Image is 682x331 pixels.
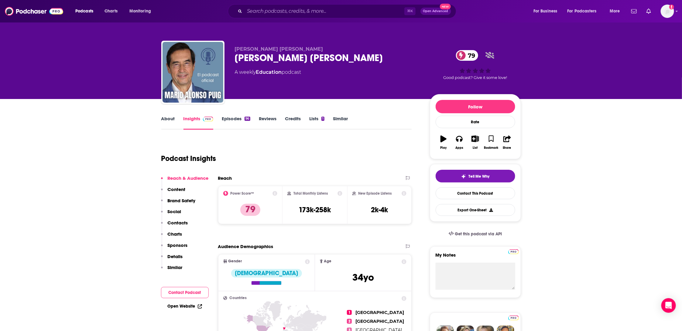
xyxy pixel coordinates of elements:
span: Age [324,259,332,263]
span: Gender [228,259,242,263]
span: New [440,4,451,9]
button: Bookmark [483,131,499,153]
div: [DEMOGRAPHIC_DATA] [231,269,302,278]
p: Contacts [168,220,188,226]
img: tell me why sparkle [461,174,466,179]
button: Contacts [161,220,188,231]
div: Open Intercom Messenger [661,298,676,313]
span: 2 [347,319,352,324]
div: A weekly podcast [235,69,301,76]
span: Monitoring [129,7,151,15]
a: Pro website [508,315,519,320]
span: For Business [533,7,557,15]
div: Rate [436,116,515,128]
span: Charts [105,7,118,15]
img: Podchaser Pro [203,117,214,121]
p: Content [168,186,186,192]
span: 1 [347,310,352,315]
p: Brand Safety [168,198,196,203]
span: Countries [230,296,247,300]
div: List [473,146,478,150]
p: Details [168,254,183,259]
a: InsightsPodchaser Pro [183,116,214,130]
a: Pro website [508,248,519,254]
span: ⌘ K [404,7,416,15]
a: Charts [101,6,121,16]
button: open menu [564,6,605,16]
button: Open AdvancedNew [420,8,451,15]
button: Brand Safety [161,198,196,209]
a: Open Website [168,304,202,309]
h1: Podcast Insights [161,154,216,163]
p: Reach & Audience [168,175,209,181]
a: Show notifications dropdown [629,6,639,16]
button: open menu [125,6,159,16]
h2: Audience Demographics [218,244,273,249]
span: [PERSON_NAME] [PERSON_NAME] [235,46,323,52]
a: Get this podcast via API [444,227,507,241]
button: Export One-Sheet [436,204,515,216]
div: Share [503,146,511,150]
span: 34 yo [352,271,374,283]
span: Podcasts [75,7,93,15]
button: open menu [605,6,628,16]
span: Get this podcast via API [455,231,502,237]
input: Search podcasts, credits, & more... [245,6,404,16]
img: Podchaser Pro [508,249,519,254]
p: 79 [240,204,260,216]
h2: New Episode Listens [358,191,392,196]
button: Charts [161,231,182,242]
p: Social [168,209,181,214]
p: Similar [168,264,183,270]
a: Lists1 [309,116,324,130]
button: Follow [436,100,515,113]
span: More [610,7,620,15]
div: Play [440,146,447,150]
p: Sponsors [168,242,188,248]
button: Show profile menu [661,5,674,18]
a: Reviews [259,116,276,130]
h2: Reach [218,175,232,181]
button: Sponsors [161,242,188,254]
button: Social [161,209,181,220]
button: Apps [451,131,467,153]
div: 1 [321,117,324,121]
label: My Notes [436,252,515,263]
p: Charts [168,231,182,237]
a: 79 [456,50,478,61]
span: For Podcasters [567,7,597,15]
span: Tell Me Why [468,174,489,179]
button: Similar [161,264,183,276]
img: Podchaser - Follow, Share and Rate Podcasts [5,5,63,17]
button: Contact Podcast [161,287,209,298]
img: Dr. Mario Alonso Puig [163,42,223,103]
a: Education [256,69,282,75]
div: Bookmark [484,146,498,150]
span: Logged in as edeason [661,5,674,18]
button: Details [161,254,183,265]
button: List [467,131,483,153]
a: Episodes96 [222,116,250,130]
button: Share [499,131,515,153]
svg: Add a profile image [669,5,674,9]
button: tell me why sparkleTell Me Why [436,170,515,183]
a: Show notifications dropdown [644,6,653,16]
button: open menu [71,6,101,16]
a: About [161,116,175,130]
a: Credits [285,116,301,130]
span: Good podcast? Give it some love! [444,75,507,80]
h3: 173k-258k [299,205,331,214]
button: open menu [529,6,565,16]
span: [GEOGRAPHIC_DATA] [355,319,404,324]
h2: Power Score™ [231,191,254,196]
h2: Total Monthly Listens [293,191,328,196]
a: Contact This Podcast [436,187,515,199]
div: Apps [455,146,463,150]
button: Reach & Audience [161,175,209,186]
span: 79 [462,50,478,61]
div: Search podcasts, credits, & more... [234,4,462,18]
div: 96 [245,117,250,121]
img: User Profile [661,5,674,18]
